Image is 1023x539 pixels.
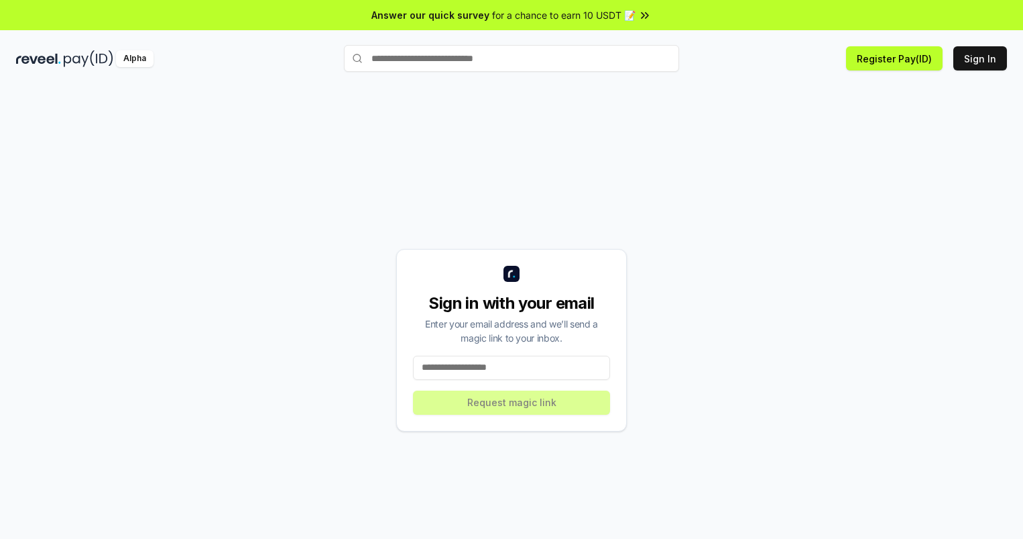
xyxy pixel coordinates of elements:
button: Sign In [953,46,1007,70]
img: pay_id [64,50,113,67]
span: Answer our quick survey [371,8,489,22]
div: Enter your email address and we’ll send a magic link to your inbox. [413,317,610,345]
img: reveel_dark [16,50,61,67]
div: Sign in with your email [413,293,610,314]
span: for a chance to earn 10 USDT 📝 [492,8,636,22]
img: logo_small [503,266,520,282]
button: Register Pay(ID) [846,46,943,70]
div: Alpha [116,50,154,67]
